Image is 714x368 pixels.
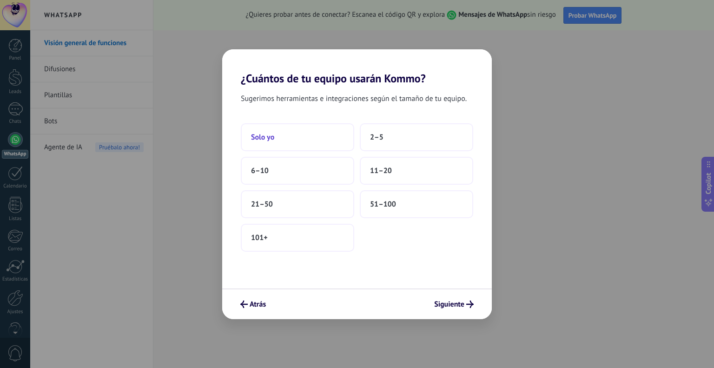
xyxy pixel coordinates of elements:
button: 51–100 [360,190,473,218]
span: 51–100 [370,200,396,209]
button: 11–20 [360,157,473,185]
span: 21–50 [251,200,273,209]
button: Atrás [236,296,270,312]
button: 21–50 [241,190,354,218]
span: Atrás [250,301,266,308]
button: 101+ [241,224,354,252]
span: 101+ [251,233,268,242]
span: 11–20 [370,166,392,175]
span: Sugerimos herramientas e integraciones según el tamaño de tu equipo. [241,93,467,105]
button: 2–5 [360,123,473,151]
h2: ¿Cuántos de tu equipo usarán Kommo? [222,49,492,85]
button: Siguiente [430,296,478,312]
button: 6–10 [241,157,354,185]
span: Siguiente [434,301,464,308]
span: Solo yo [251,133,274,142]
span: 6–10 [251,166,269,175]
span: 2–5 [370,133,383,142]
button: Solo yo [241,123,354,151]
